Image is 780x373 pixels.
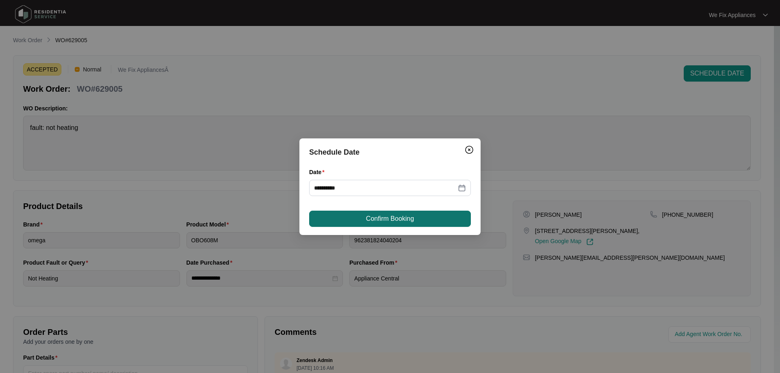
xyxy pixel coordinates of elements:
input: Date [314,183,456,192]
img: closeCircle [464,145,474,155]
span: Confirm Booking [366,214,414,224]
button: Confirm Booking [309,211,471,227]
label: Date [309,168,328,176]
div: Schedule Date [309,147,471,158]
button: Close [463,143,476,156]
